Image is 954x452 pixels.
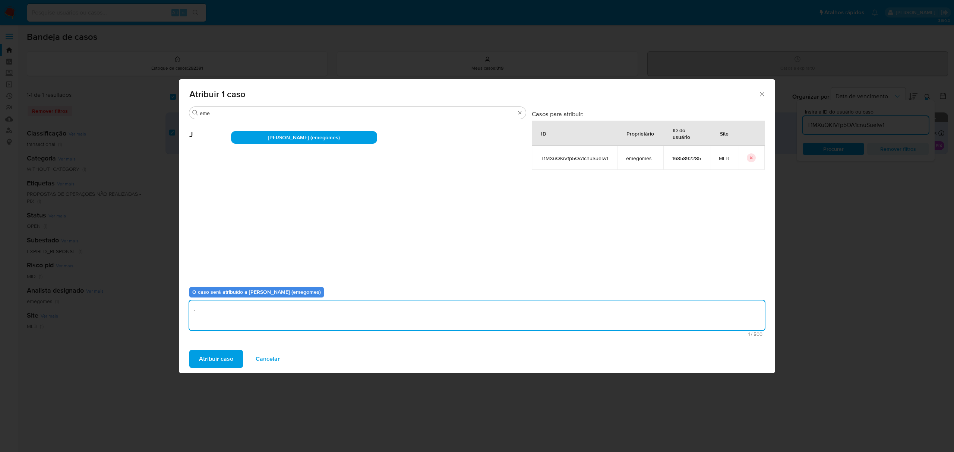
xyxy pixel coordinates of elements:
[517,110,523,116] button: Borrar
[231,131,377,144] div: [PERSON_NAME] (emegomes)
[256,351,280,367] span: Cancelar
[711,124,737,142] div: Site
[189,300,765,330] textarea: .
[672,155,701,162] span: 1685892285
[189,350,243,368] button: Atribuir caso
[199,351,233,367] span: Atribuir caso
[758,90,765,97] button: Fechar a janela
[192,110,198,116] button: Buscar
[541,155,608,162] span: T1MXuQKiVfp5OA1cnuSueIw1
[719,155,729,162] span: MLB
[626,155,654,162] span: emegomes
[189,90,758,99] span: Atribuir 1 caso
[747,153,756,162] button: icon-button
[268,134,340,141] span: [PERSON_NAME] (emegomes)
[200,110,515,117] input: Analista de pesquisa
[617,124,663,142] div: Proprietário
[246,350,290,368] button: Cancelar
[192,288,321,296] b: O caso será atribuído a [PERSON_NAME] (emegomes)
[192,332,762,337] span: Máximo 500 caracteres
[189,119,231,139] span: J
[664,121,710,146] div: ID do usuário
[532,124,555,142] div: ID
[532,110,765,118] h3: Casos para atribuir:
[179,79,775,373] div: assign-modal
